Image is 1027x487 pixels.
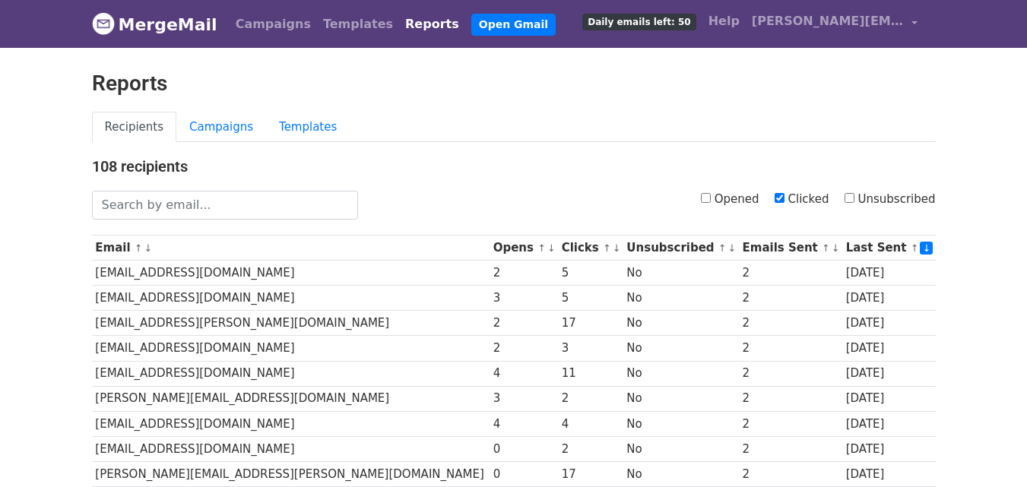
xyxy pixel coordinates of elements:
td: [PERSON_NAME][EMAIL_ADDRESS][DOMAIN_NAME] [92,386,490,411]
td: 3 [558,336,623,361]
td: [DATE] [842,386,936,411]
td: 2 [739,261,842,286]
td: No [623,386,739,411]
td: 2 [490,261,558,286]
td: 2 [558,436,623,461]
td: [EMAIL_ADDRESS][DOMAIN_NAME] [92,411,490,436]
a: ↑ [135,242,143,254]
td: 2 [739,336,842,361]
td: [EMAIL_ADDRESS][DOMAIN_NAME] [92,286,490,311]
th: Last Sent [842,236,936,261]
td: [DATE] [842,361,936,386]
td: [DATE] [842,311,936,336]
input: Search by email... [92,191,358,220]
td: [DATE] [842,261,936,286]
td: 2 [490,336,558,361]
a: ↑ [603,242,611,254]
td: No [623,361,739,386]
td: 5 [558,286,623,311]
td: 5 [558,261,623,286]
a: ↓ [728,242,737,254]
td: [DATE] [842,436,936,461]
a: Open Gmail [471,14,556,36]
span: Daily emails left: 50 [582,14,696,30]
td: [EMAIL_ADDRESS][DOMAIN_NAME] [92,261,490,286]
td: 2 [558,386,623,411]
label: Opened [701,191,759,208]
a: [PERSON_NAME][EMAIL_ADDRESS][DOMAIN_NAME] [746,6,924,42]
span: [PERSON_NAME][EMAIL_ADDRESS][DOMAIN_NAME] [752,12,904,30]
td: No [623,261,739,286]
a: Daily emails left: 50 [576,6,702,36]
td: [EMAIL_ADDRESS][DOMAIN_NAME] [92,336,490,361]
td: 2 [739,361,842,386]
td: 3 [490,286,558,311]
td: 2 [490,311,558,336]
td: No [623,436,739,461]
th: Clicks [558,236,623,261]
a: Templates [266,112,350,143]
label: Clicked [775,191,829,208]
th: Opens [490,236,558,261]
td: 4 [558,411,623,436]
td: 0 [490,436,558,461]
td: [PERSON_NAME][EMAIL_ADDRESS][PERSON_NAME][DOMAIN_NAME] [92,461,490,486]
td: No [623,311,739,336]
a: Help [702,6,746,36]
a: ↑ [911,242,919,254]
input: Opened [701,193,711,203]
td: 2 [739,436,842,461]
td: 2 [739,311,842,336]
a: Recipients [92,112,177,143]
h2: Reports [92,71,936,96]
td: [DATE] [842,336,936,361]
td: [DATE] [842,411,936,436]
a: MergeMail [92,8,217,40]
td: 0 [490,461,558,486]
input: Unsubscribed [845,193,854,203]
td: No [623,461,739,486]
a: ↓ [144,242,153,254]
a: Templates [317,9,399,40]
td: 11 [558,361,623,386]
a: ↓ [547,242,556,254]
th: Emails Sent [739,236,842,261]
a: ↓ [613,242,621,254]
td: No [623,286,739,311]
td: No [623,336,739,361]
td: 4 [490,411,558,436]
td: [EMAIL_ADDRESS][DOMAIN_NAME] [92,361,490,386]
label: Unsubscribed [845,191,936,208]
a: ↓ [920,242,933,255]
h4: 108 recipients [92,157,936,176]
td: 2 [739,461,842,486]
td: 3 [490,386,558,411]
td: 2 [739,286,842,311]
input: Clicked [775,193,785,203]
td: [DATE] [842,461,936,486]
img: MergeMail logo [92,12,115,35]
a: ↓ [832,242,840,254]
a: ↑ [718,242,727,254]
td: 4 [490,361,558,386]
td: [DATE] [842,286,936,311]
a: ↑ [537,242,546,254]
td: 2 [739,411,842,436]
a: ↑ [822,242,830,254]
td: [EMAIL_ADDRESS][DOMAIN_NAME] [92,436,490,461]
td: No [623,411,739,436]
td: 17 [558,461,623,486]
a: Campaigns [230,9,317,40]
a: Reports [399,9,465,40]
a: Campaigns [176,112,266,143]
td: [EMAIL_ADDRESS][PERSON_NAME][DOMAIN_NAME] [92,311,490,336]
th: Email [92,236,490,261]
td: 17 [558,311,623,336]
th: Unsubscribed [623,236,739,261]
td: 2 [739,386,842,411]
